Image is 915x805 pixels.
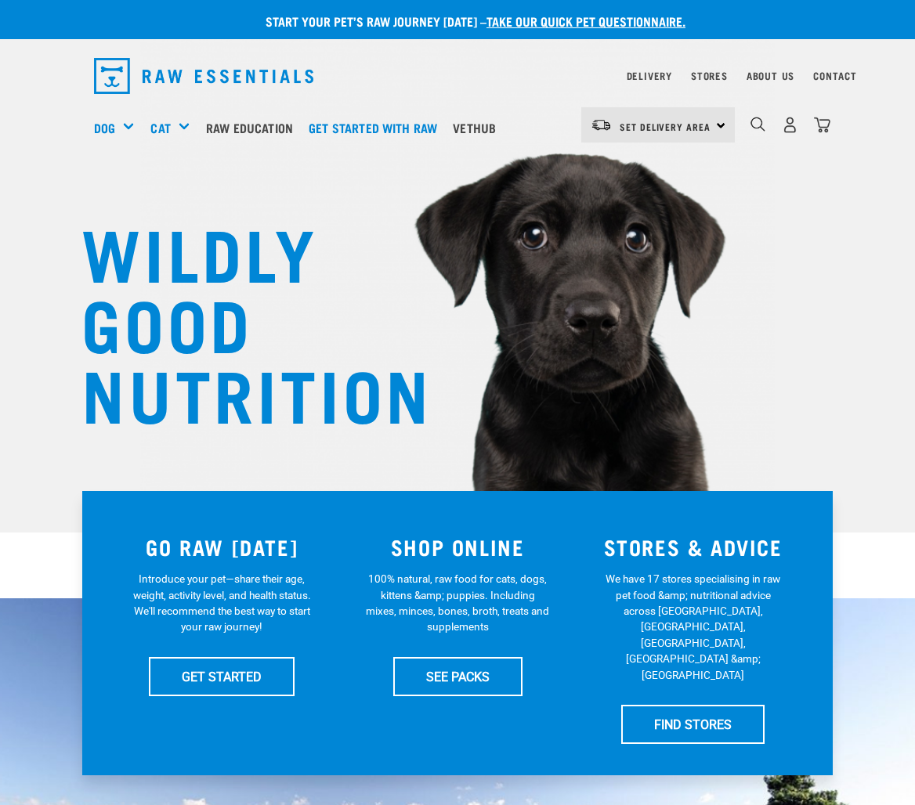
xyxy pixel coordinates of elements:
a: Cat [150,118,170,137]
img: home-icon@2x.png [814,117,830,133]
img: van-moving.png [591,118,612,132]
span: Set Delivery Area [620,124,711,129]
a: take our quick pet questionnaire. [486,17,685,24]
a: About Us [747,73,794,78]
a: Dog [94,118,115,137]
a: Get started with Raw [305,96,449,159]
img: home-icon-1@2x.png [750,117,765,132]
a: FIND STORES [621,705,765,744]
a: GET STARTED [149,657,295,696]
h3: SHOP ONLINE [349,535,566,559]
p: We have 17 stores specialising in raw pet food &amp; nutritional advice across [GEOGRAPHIC_DATA],... [601,571,785,683]
a: Raw Education [202,96,305,159]
p: Introduce your pet—share their age, weight, activity level, and health status. We'll recommend th... [130,571,314,635]
a: Contact [813,73,857,78]
a: SEE PACKS [393,657,523,696]
img: user.png [782,117,798,133]
a: Stores [691,73,728,78]
a: Vethub [449,96,508,159]
nav: dropdown navigation [81,52,834,100]
img: Raw Essentials Logo [94,58,313,94]
a: Delivery [627,73,672,78]
h1: WILDLY GOOD NUTRITION [81,215,395,427]
h3: GO RAW [DATE] [114,535,331,559]
p: 100% natural, raw food for cats, dogs, kittens &amp; puppies. Including mixes, minces, bones, bro... [366,571,550,635]
h3: STORES & ADVICE [584,535,801,559]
